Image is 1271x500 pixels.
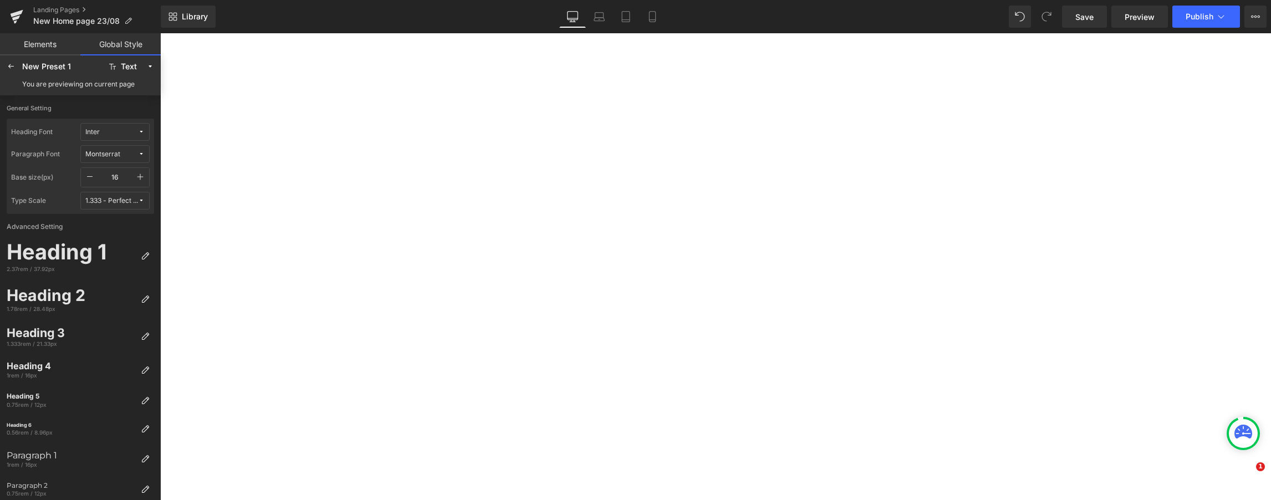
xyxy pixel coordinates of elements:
[80,192,150,210] button: 1.333 - Perfect Fourth
[4,214,156,237] label: Advanced Setting
[559,6,586,28] a: Desktop
[1035,6,1058,28] button: Redo
[85,128,100,136] div: Inter
[7,401,136,409] div: 0.75rem / 12px
[7,286,136,305] div: Heading 2
[7,489,136,497] div: 0.75rem / 12px
[612,6,639,28] a: Tablet
[7,239,136,265] div: Heading 1
[11,123,80,141] label: Heading Font
[7,422,136,428] div: Heading 6
[1186,12,1213,21] span: Publish
[1075,11,1094,23] span: Save
[182,12,208,22] span: Library
[7,392,136,400] div: Heading 5
[639,6,666,28] a: Mobile
[1009,6,1031,28] button: Undo
[22,62,102,71] div: New Preset 1
[7,361,136,371] div: Heading 4
[80,145,150,163] button: Montserrat
[33,17,120,25] span: New Home page 23/08
[33,6,161,14] a: Landing Pages
[11,145,80,163] label: Paragraph Font
[7,371,136,379] div: 1rem / 16px
[7,340,136,348] div: 1.333rem / 21.33px
[586,6,612,28] a: Laptop
[104,58,159,75] button: Text
[11,167,80,187] label: Base size(px)
[80,33,161,55] a: Global Style
[7,428,136,436] div: 0.56rem / 8.96px
[11,192,80,210] label: Type Scale
[1125,11,1155,23] span: Preview
[85,150,120,159] div: Montserrat
[1233,462,1260,489] iframe: Intercom live chat
[7,305,136,313] div: 1.78rem / 28.48px
[1244,6,1267,28] button: More
[7,461,136,468] div: 1rem / 16px
[7,482,136,489] div: Paragraph 2
[85,197,138,205] div: 1.333 - Perfect Fourth
[1256,462,1265,471] span: 1
[80,123,150,141] button: Inter
[1172,6,1240,28] button: Publish
[22,80,135,88] div: You are previewing on current page
[121,63,137,71] div: Text
[1111,6,1168,28] a: Preview
[7,450,136,461] div: Paragraph 1
[7,326,136,340] div: Heading 3
[7,104,154,119] label: General Setting
[161,6,216,28] a: New Library
[7,265,136,273] div: 2.37rem / 37.92px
